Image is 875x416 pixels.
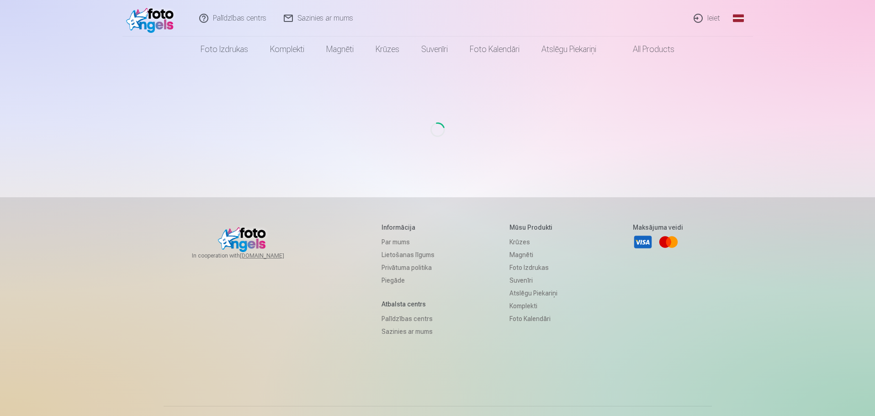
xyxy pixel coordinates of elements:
h5: Mūsu produkti [509,223,557,232]
a: Foto izdrukas [190,37,259,62]
a: Foto izdrukas [509,261,557,274]
a: Mastercard [658,232,679,252]
a: Magnēti [509,248,557,261]
h5: Informācija [382,223,435,232]
a: Atslēgu piekariņi [530,37,607,62]
a: Krūzes [509,236,557,248]
a: Privātuma politika [382,261,435,274]
h5: Atbalsta centrs [382,300,435,309]
a: All products [607,37,685,62]
a: Visa [633,232,653,252]
a: Par mums [382,236,435,248]
a: Suvenīri [410,37,459,62]
a: Palīdzības centrs [382,312,435,325]
a: Foto kalendāri [509,312,557,325]
a: Lietošanas līgums [382,248,435,261]
a: Sazinies ar mums [382,325,435,338]
a: Komplekti [259,37,315,62]
a: Foto kalendāri [459,37,530,62]
a: Atslēgu piekariņi [509,287,557,300]
a: Magnēti [315,37,365,62]
img: /fa1 [126,4,179,33]
a: Krūzes [365,37,410,62]
a: [DOMAIN_NAME] [240,252,306,259]
a: Komplekti [509,300,557,312]
a: Piegāde [382,274,435,287]
span: In cooperation with [192,252,306,259]
h5: Maksājuma veidi [633,223,683,232]
a: Suvenīri [509,274,557,287]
